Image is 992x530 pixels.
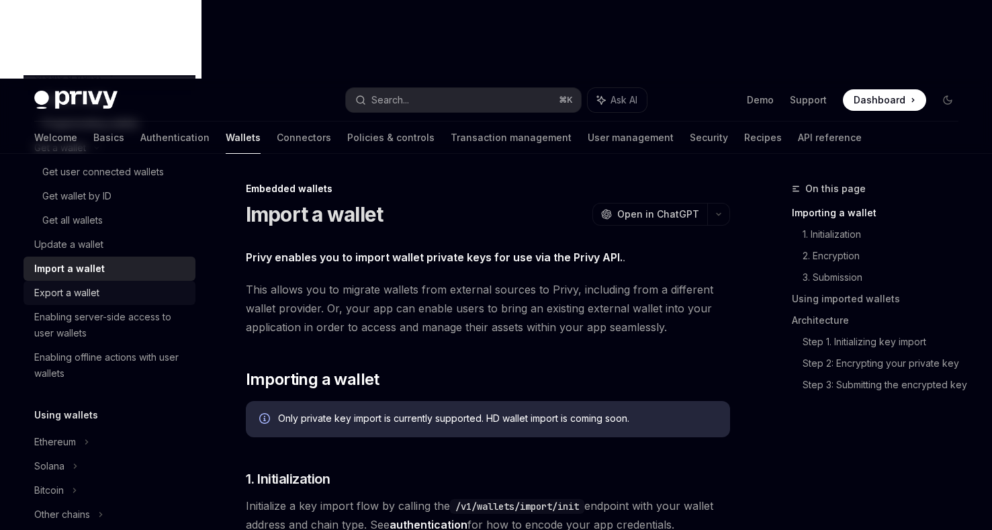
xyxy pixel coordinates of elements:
button: Toggle dark mode [937,89,958,111]
div: Get all wallets [42,212,103,228]
a: Basics [93,122,124,154]
a: Step 3: Submitting the encrypted key [803,374,969,396]
button: Open in ChatGPT [592,203,707,226]
span: 1. Initialization [246,470,330,488]
a: Demo [747,93,774,107]
button: Search...⌘K [346,88,581,112]
a: Enabling offline actions with user wallets [24,345,195,386]
span: Importing a wallet [246,369,379,390]
a: Welcome [34,122,77,154]
a: Export a wallet [24,281,195,305]
div: Enabling server-side access to user wallets [34,309,187,341]
a: Transaction management [451,122,572,154]
span: This allows you to migrate wallets from external sources to Privy, including from a different wal... [246,280,730,337]
a: Get all wallets [24,208,195,232]
div: Export a wallet [34,285,99,301]
a: Step 2: Encrypting your private key [803,353,969,374]
a: Get wallet by ID [24,184,195,208]
span: Dashboard [854,93,905,107]
span: On this page [805,181,866,197]
code: /v1/wallets/import/init [450,499,584,514]
div: Get user connected wallets [42,164,164,180]
div: Only private key import is currently supported. HD wallet import is coming soon. [278,412,717,427]
a: Step 1. Initializing key import [803,331,969,353]
a: User management [588,122,674,154]
a: 1. Initialization [803,224,969,245]
div: Search... [371,92,409,108]
a: Wallets [226,122,261,154]
a: Update a wallet [24,232,195,257]
a: 2. Encryption [803,245,969,267]
a: Support [790,93,827,107]
a: Enabling server-side access to user wallets [24,305,195,345]
a: Import a wallet [24,257,195,281]
img: dark logo [34,91,118,109]
div: Enabling offline actions with user wallets [34,349,187,382]
span: ⌘ K [559,95,573,105]
a: Importing a wallet [792,202,969,224]
a: Connectors [277,122,331,154]
div: Import a wallet [34,261,105,277]
span: Ask AI [611,93,637,107]
a: 3. Submission [803,267,969,288]
a: Get user connected wallets [24,160,195,184]
a: Security [690,122,728,154]
span: Open in ChatGPT [617,208,699,221]
a: API reference [798,122,862,154]
h1: Import a wallet [246,202,384,226]
div: Other chains [34,506,90,523]
a: Architecture [792,310,969,331]
a: Dashboard [843,89,926,111]
a: Authentication [140,122,210,154]
a: Recipes [744,122,782,154]
div: Bitcoin [34,482,64,498]
a: Using imported wallets [792,288,969,310]
button: Ask AI [588,88,647,112]
a: Policies & controls [347,122,435,154]
div: Get wallet by ID [42,188,111,204]
div: Embedded wallets [246,182,730,195]
div: Ethereum [34,434,76,450]
svg: Info [259,413,273,427]
div: Solana [34,458,64,474]
span: . [246,248,730,267]
h5: Using wallets [34,407,98,423]
div: Update a wallet [34,236,103,253]
strong: Privy enables you to import wallet private keys for use via the Privy API. [246,251,623,264]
